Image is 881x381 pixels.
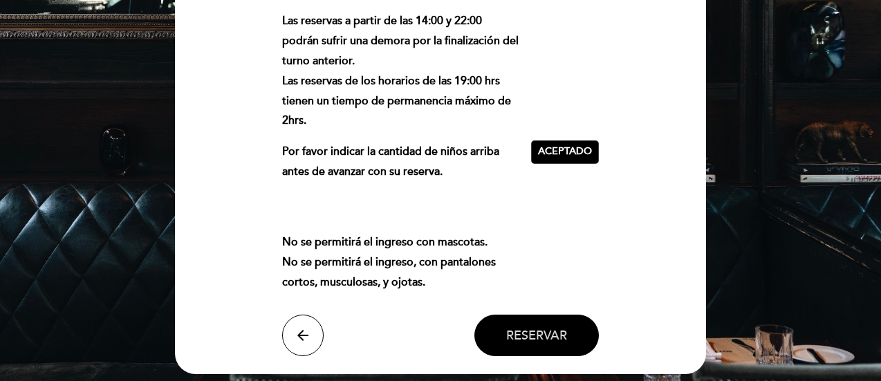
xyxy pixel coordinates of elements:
button: arrow_back [282,315,324,356]
p: Por favor indicar la cantidad de niños arriba antes de avanzar con su reserva. [282,142,521,182]
button: Aceptado [531,140,599,164]
div: No se permitirá el ingreso con mascotas. No se permitirá el ingreso, con pantalones cortos, muscu... [282,11,532,292]
span: Aceptado [538,145,592,159]
p: Las reservas a partir de las 14:00 y 22:00 podrán sufrir una demora por la finalización del turno... [282,11,521,131]
button: Reservar [474,315,599,356]
i: arrow_back [295,327,311,344]
span: Reservar [506,328,567,343]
